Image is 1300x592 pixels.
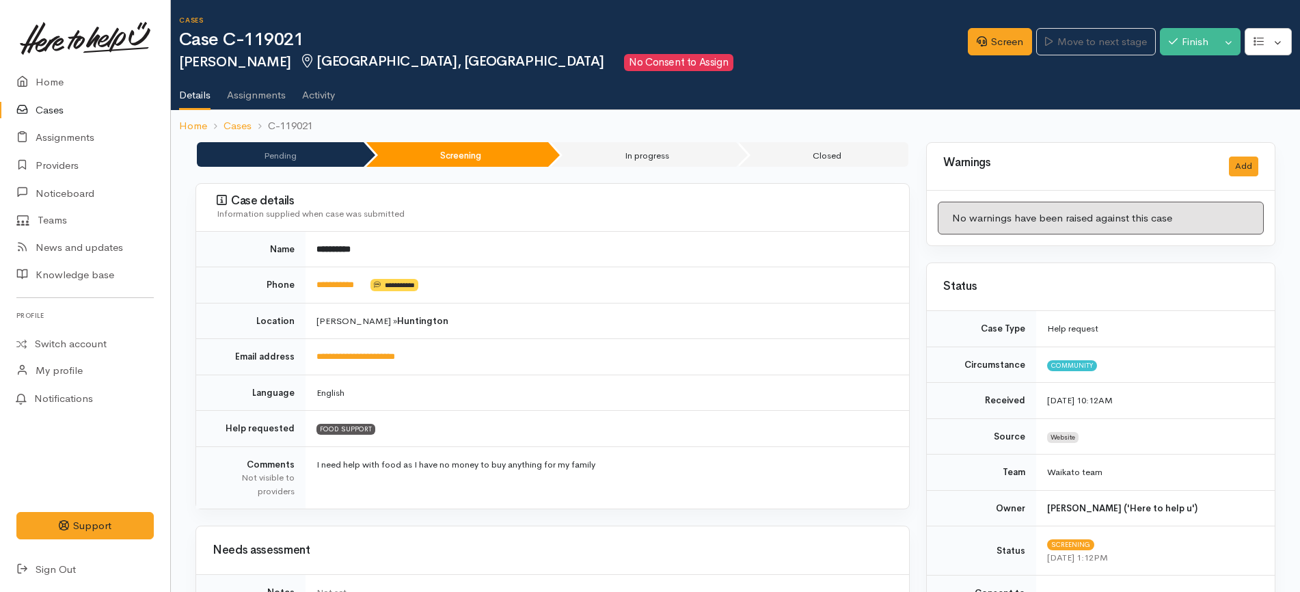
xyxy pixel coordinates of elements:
div: Not visible to providers [213,471,295,498]
td: Received [927,383,1036,419]
button: Finish [1160,28,1217,56]
span: [PERSON_NAME] » [316,315,448,327]
td: Name [196,232,306,267]
td: Owner [927,490,1036,526]
span: Website [1047,432,1079,443]
span: Screening [1047,539,1094,550]
li: In progress [551,142,736,167]
h3: Needs assessment [213,544,893,557]
a: Details [179,71,211,111]
a: Screen [968,28,1032,56]
td: Help requested [196,411,306,447]
li: C-119021 [252,118,313,134]
span: [GEOGRAPHIC_DATA], [GEOGRAPHIC_DATA] [299,53,604,70]
span: FOOD SUPPORT [316,424,375,435]
nav: breadcrumb [171,110,1300,142]
h6: Cases [179,16,968,24]
td: English [306,375,909,411]
div: Information supplied when case was submitted [217,207,893,221]
td: Help request [1036,311,1275,347]
a: Activity [302,71,335,109]
a: Move to next stage [1036,28,1155,56]
td: Location [196,303,306,339]
td: Comments [196,446,306,509]
div: [DATE] 1:12PM [1047,551,1258,565]
a: Cases [224,118,252,134]
h3: Case details [217,194,893,208]
h6: Profile [16,306,154,325]
td: I need help with food as I have no money to buy anything for my family [306,446,909,509]
td: Language [196,375,306,411]
button: Support [16,512,154,540]
td: Source [927,418,1036,455]
span: Community [1047,360,1097,371]
span: No Consent to Assign [624,54,733,71]
td: Email address [196,339,306,375]
h3: Status [943,280,1258,293]
li: Screening [366,142,548,167]
li: Closed [739,142,908,167]
b: Huntington [397,315,448,327]
h3: Warnings [943,157,1213,170]
h1: Case C-119021 [179,30,968,50]
h2: [PERSON_NAME] [179,54,968,71]
b: [PERSON_NAME] ('Here to help u') [1047,502,1197,514]
li: Pending [197,142,364,167]
a: Assignments [227,71,286,109]
div: No warnings have been raised against this case [938,202,1264,235]
span: Waikato team [1047,466,1102,478]
time: [DATE] 10:12AM [1047,394,1113,406]
td: Status [927,526,1036,576]
a: Home [179,118,207,134]
td: Phone [196,267,306,304]
td: Team [927,455,1036,491]
td: Case Type [927,311,1036,347]
button: Add [1229,157,1258,176]
td: Circumstance [927,347,1036,383]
